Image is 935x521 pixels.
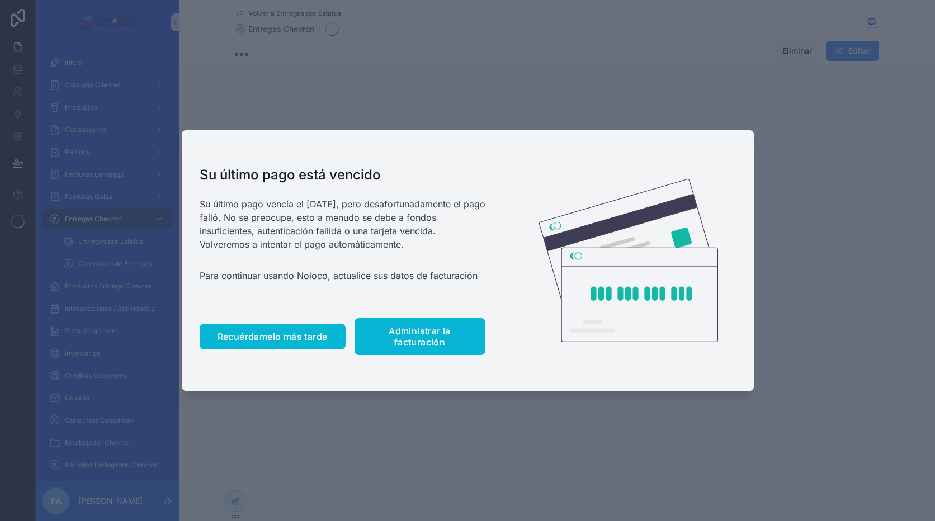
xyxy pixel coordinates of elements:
[200,269,485,282] p: Para continuar usando Noloco, actualice sus datos de facturación
[200,166,485,184] h1: Su último pago está vencido
[200,197,485,251] p: Su último pago vencía el [DATE], pero desafortunadamente el pago falló. No se preocupe, esto a me...
[200,324,346,349] button: Recuérdamelo más tarde
[389,325,451,348] span: Administrar la facturación
[355,318,485,355] button: Administrar la facturación
[218,331,328,342] span: Recuérdamelo más tarde
[539,179,718,342] img: Ilustración de tarjeta de crédito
